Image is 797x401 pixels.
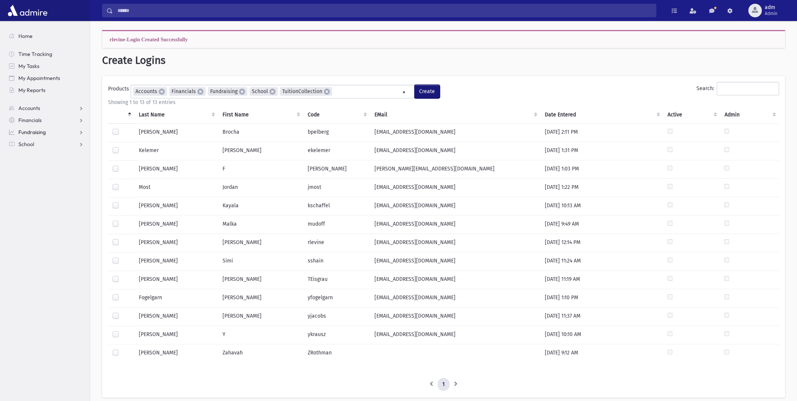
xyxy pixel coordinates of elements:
[208,87,247,96] li: Fundraising
[6,3,49,18] img: AdmirePro
[134,271,218,289] td: [PERSON_NAME]
[108,106,134,124] th: : activate to sort column descending
[218,142,303,160] td: [PERSON_NAME]
[218,344,303,363] td: Zahavah
[218,271,303,289] td: [PERSON_NAME]
[438,378,450,391] a: 1
[218,308,303,326] td: [PERSON_NAME]
[250,87,278,96] li: School
[370,326,541,344] td: [EMAIL_ADDRESS][DOMAIN_NAME]
[540,123,663,142] td: [DATE] 2:11 PM
[134,344,218,363] td: [PERSON_NAME]
[3,30,90,42] a: Home
[370,197,541,216] td: [EMAIL_ADDRESS][DOMAIN_NAME]
[370,142,541,160] td: [EMAIL_ADDRESS][DOMAIN_NAME]
[414,85,440,98] button: Create
[18,51,52,57] span: Time Tracking
[303,197,370,216] td: kschaffel
[133,87,167,96] li: Accounts
[134,142,218,160] td: Kelemer
[303,344,370,363] td: ZRothman
[269,89,275,95] span: ×
[218,160,303,179] td: F
[370,106,541,124] th: EMail : activate to sort column ascending
[370,289,541,308] td: [EMAIL_ADDRESS][DOMAIN_NAME]
[218,326,303,344] td: Y
[18,63,39,69] span: My Tasks
[540,326,663,344] td: [DATE] 10:10 AM
[303,142,370,160] td: ekelemer
[134,308,218,326] td: [PERSON_NAME]
[720,106,779,124] th: Admin : activate to sort column ascending
[134,252,218,271] td: [PERSON_NAME]
[402,88,406,96] span: Remove all items
[169,87,206,96] li: Financials
[218,179,303,197] td: Jordan
[3,138,90,150] a: School
[324,89,330,95] span: ×
[540,252,663,271] td: [DATE] 11:24 AM
[108,98,779,106] div: Showing 1 to 13 of 13 entries
[218,234,303,252] td: [PERSON_NAME]
[239,89,245,95] span: ×
[134,123,218,142] td: [PERSON_NAME]
[370,160,541,179] td: [PERSON_NAME][EMAIL_ADDRESS][DOMAIN_NAME]
[540,142,663,160] td: [DATE] 1:31 PM
[108,85,131,95] label: Products
[540,289,663,308] td: [DATE] 1:10 PM
[134,216,218,234] td: [PERSON_NAME]
[3,72,90,84] a: My Appointments
[3,60,90,72] a: My Tasks
[218,106,303,124] th: First Name : activate to sort column ascending
[113,4,656,17] input: Search
[218,197,303,216] td: Kayala
[134,197,218,216] td: [PERSON_NAME]
[3,84,90,96] a: My Reports
[765,11,777,17] span: Admin
[370,308,541,326] td: [EMAIL_ADDRESS][DOMAIN_NAME]
[218,216,303,234] td: Malka
[18,129,46,136] span: Fundraising
[303,234,370,252] td: rlevine
[303,326,370,344] td: ykrausz
[663,106,720,124] th: Active : activate to sort column ascending
[3,114,90,126] a: Financials
[18,105,40,112] span: Accounts
[540,308,663,326] td: [DATE] 11:37 AM
[159,89,165,95] span: ×
[18,33,33,39] span: Home
[218,252,303,271] td: Simi
[370,234,541,252] td: [EMAIL_ADDRESS][DOMAIN_NAME]
[134,179,218,197] td: Most
[218,289,303,308] td: [PERSON_NAME]
[3,48,90,60] a: Time Tracking
[134,234,218,252] td: [PERSON_NAME]
[370,123,541,142] td: [EMAIL_ADDRESS][DOMAIN_NAME]
[540,106,663,124] th: Date Entered : activate to sort column ascending
[303,252,370,271] td: sshain
[303,123,370,142] td: bpelberg
[102,54,785,67] h1: Create Logins
[370,216,541,234] td: [EMAIL_ADDRESS][DOMAIN_NAME]
[303,179,370,197] td: jmost
[370,252,541,271] td: [EMAIL_ADDRESS][DOMAIN_NAME]
[134,160,218,179] td: [PERSON_NAME]
[18,75,60,81] span: My Appointments
[134,326,218,344] td: [PERSON_NAME]
[110,37,188,42] span: rlevine-Login Created Successfully
[540,344,663,363] td: [DATE] 9:12 AM
[540,234,663,252] td: [DATE] 12:14 PM
[134,289,218,308] td: Fogelgarn
[540,160,663,179] td: [DATE] 1:03 PM
[3,126,90,138] a: Fundraising
[303,308,370,326] td: yjacobs
[18,87,45,93] span: My Reports
[370,179,541,197] td: [EMAIL_ADDRESS][DOMAIN_NAME]
[3,102,90,114] a: Accounts
[303,160,370,179] td: [PERSON_NAME]
[303,216,370,234] td: mudoff
[197,89,203,95] span: ×
[303,289,370,308] td: yfogelgarn
[765,5,777,11] span: adm
[540,216,663,234] td: [DATE] 9:49 AM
